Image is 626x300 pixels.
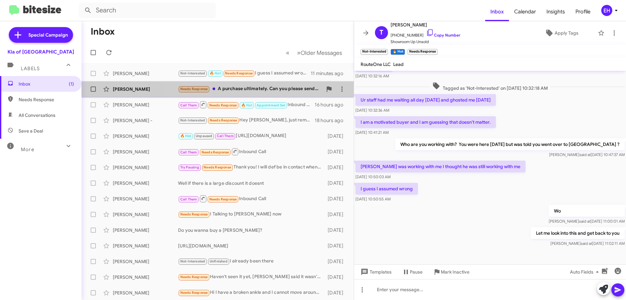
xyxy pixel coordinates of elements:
div: [DATE] [324,258,349,265]
span: Needs Response [180,212,208,216]
a: Copy Number [426,33,460,38]
span: RouteOne LLC [361,61,391,67]
small: Not-Interested [361,49,388,55]
div: 18 hours ago [315,117,349,124]
div: [DATE] [324,133,349,139]
div: Kia of [GEOGRAPHIC_DATA] [7,49,74,55]
span: Pause [410,266,423,278]
div: A purchase ultimately. Can you please send me the out the door price for a 2026 Kia GT AWD EV9 , ... [178,85,322,93]
span: Not-Interested [180,259,205,263]
div: [PERSON_NAME] [113,149,178,155]
div: [PERSON_NAME] [113,86,178,92]
button: EH [596,5,619,16]
div: 11 minutes ago [311,70,349,77]
div: Inbound Call [178,148,324,156]
div: [PERSON_NAME] [113,211,178,218]
div: [PERSON_NAME] [113,70,178,77]
p: I am a motivated buyer and I am guessing that doesn't matter. [355,116,496,128]
p: Who are you working with? You were here [DATE] but was told you went over to [GEOGRAPHIC_DATA] ? [395,138,625,150]
div: Hi I have a broken ankle and I cannot move around much if you provide me your best out the door p... [178,289,324,296]
span: Unpaused [196,134,213,138]
span: Call Them [217,134,234,138]
span: Needs Response [180,275,208,279]
a: Insights [541,2,570,21]
div: [DATE] [324,227,349,233]
span: Lead [393,61,404,67]
small: 🔥 Hot [391,49,405,55]
span: Older Messages [301,49,342,56]
span: Needs Response [19,96,74,103]
div: Inbound Call [178,195,324,203]
span: All Conversations [19,112,55,118]
span: 🔥 Hot [241,103,252,107]
span: Not-Interested [180,118,205,122]
div: [DATE] [324,196,349,202]
div: [DATE] [324,164,349,171]
span: 🔥 Hot [180,134,191,138]
a: Special Campaign [9,27,73,43]
div: [DATE] [324,290,349,296]
div: EH [601,5,612,16]
span: [DATE] 10:50:03 AM [355,174,391,179]
input: Search [79,3,216,18]
button: Pause [397,266,428,278]
div: [URL][DOMAIN_NAME] [178,243,324,249]
span: [PERSON_NAME] [DATE] 11:00:01 AM [549,219,625,224]
span: Special Campaign [28,32,68,38]
span: Needs Response [209,197,237,201]
span: Tagged as 'Not-Interested' on [DATE] 10:32:18 AM [430,82,550,91]
small: Needs Response [408,49,438,55]
div: Inbound Call [178,101,315,109]
div: I guess I assumed wrong [178,70,311,77]
button: Mark Inactive [428,266,475,278]
div: [DATE] [324,274,349,280]
p: Wo [549,205,625,217]
span: Save a Deal [19,128,43,134]
div: [DATE] [324,211,349,218]
div: Do you wanna buy a [PERSON_NAME]? [178,227,324,233]
span: Needs Response [180,291,208,295]
nav: Page navigation example [282,46,346,59]
div: [PERSON_NAME] [113,258,178,265]
span: 🔥 Hot [210,71,221,75]
button: Apply Tags [528,27,595,39]
div: Hey [PERSON_NAME], just remembered we need our other key(only received one), and we have yet to r... [178,117,315,124]
button: Auto Fields [565,266,606,278]
div: Haven't seen it yet, [PERSON_NAME] said it wasn't here when I spoke to him earlier [178,273,324,281]
span: Needs Response [203,165,231,169]
a: Inbox [485,2,509,21]
span: Try Pausing [180,165,199,169]
span: [PERSON_NAME] [DATE] 11:02:11 AM [550,241,625,246]
p: Ur staff had me waiting all day [DATE] and ghosted me [DATE] [355,94,496,106]
span: [DATE] 10:32:16 AM [355,73,389,78]
span: Needs Response [225,71,253,75]
div: [PERSON_NAME] [113,164,178,171]
span: Auto Fields [570,266,601,278]
a: Profile [570,2,596,21]
span: Not-Interested [180,71,205,75]
span: [DATE] 10:41:21 AM [355,130,389,135]
div: [PERSON_NAME] [113,180,178,186]
span: [PERSON_NAME] [DATE] 10:47:37 AM [549,152,625,157]
span: Appointment Set [257,103,285,107]
div: Well if there is a large discount it doesnt [178,180,324,186]
span: « [286,49,290,57]
span: Labels [21,66,40,71]
span: [DATE] 10:32:36 AM [355,108,389,113]
div: [PERSON_NAME] - [113,117,178,124]
p: I guess I assumed wrong [355,183,418,195]
span: said at [579,219,590,224]
span: Call Them [180,103,197,107]
div: [PERSON_NAME] [113,102,178,108]
span: Inbox [19,81,74,87]
span: More [21,147,34,152]
a: Calendar [509,2,541,21]
h1: Inbox [91,26,115,37]
p: Let me look into this and get back to you [531,227,625,239]
div: [DATE] [324,149,349,155]
span: Apply Tags [555,27,578,39]
span: Needs Response [201,150,229,154]
span: Call Them [180,197,197,201]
